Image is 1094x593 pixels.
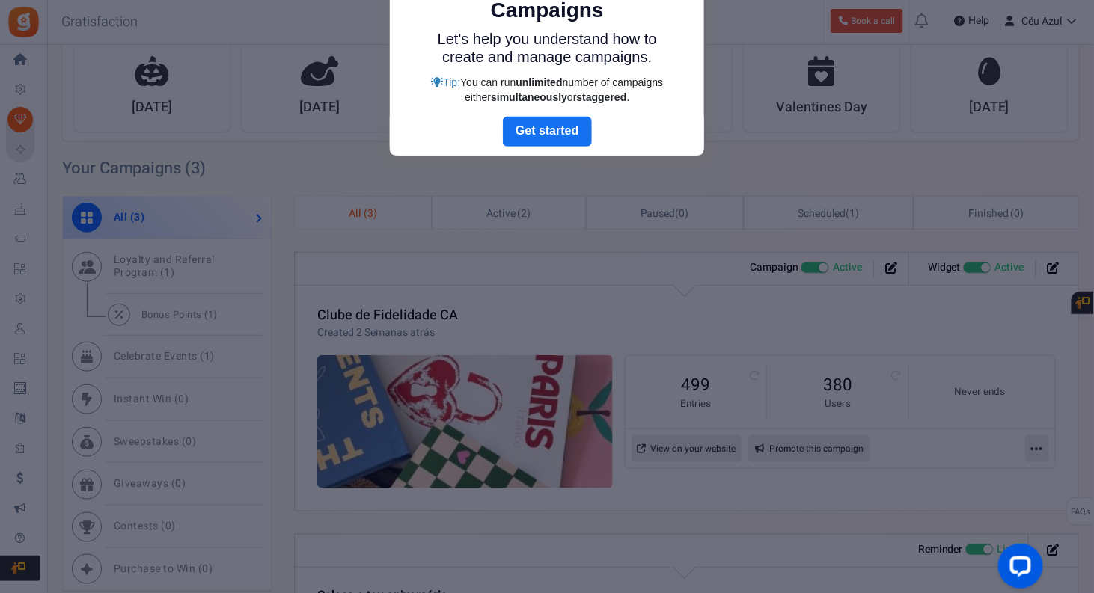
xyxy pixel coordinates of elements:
[62,87,74,99] img: tab_domain_overview_orange.svg
[39,39,168,51] div: Domínio: [DOMAIN_NAME]
[174,88,240,98] div: Palavras-chave
[158,87,170,99] img: tab_keywords_by_traffic_grey.svg
[577,91,627,103] strong: staggered
[460,76,663,103] span: You can run number of campaigns either or .
[503,117,591,147] a: Next
[424,30,670,66] p: Let's help you understand how to create and manage campaigns.
[491,91,567,103] strong: simultaneously
[424,75,670,105] div: Tip:
[24,39,36,51] img: website_grey.svg
[79,88,114,98] div: Domínio
[42,24,73,36] div: v 4.0.25
[516,76,563,88] strong: unlimited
